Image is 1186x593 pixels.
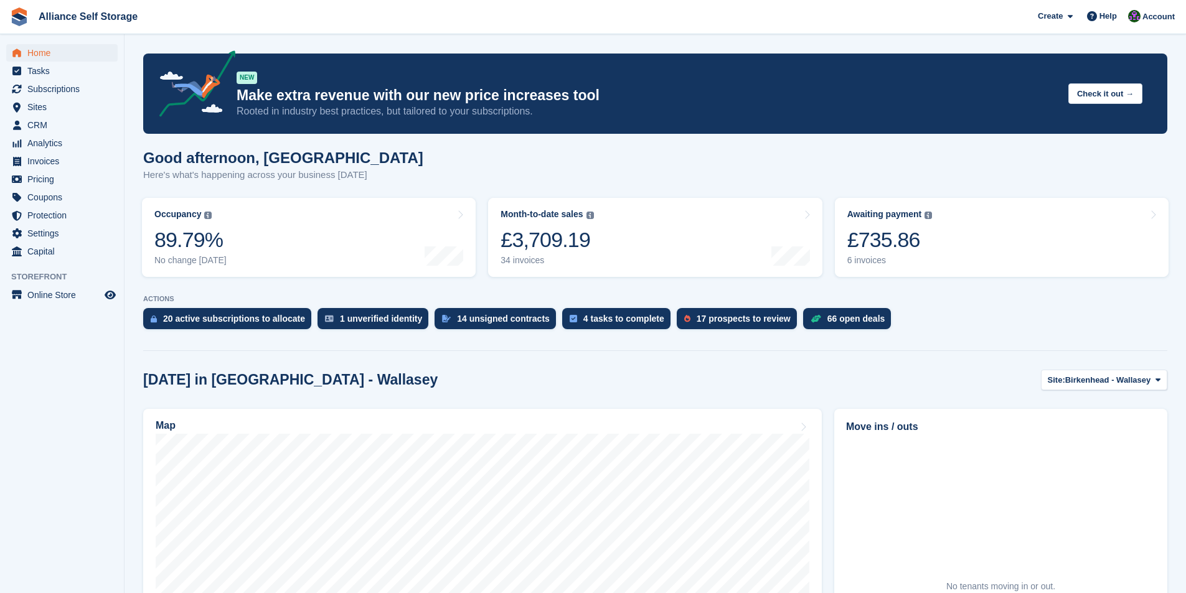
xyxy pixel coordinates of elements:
img: prospect-51fa495bee0391a8d652442698ab0144808aea92771e9ea1ae160a38d050c398.svg [684,315,690,322]
span: Tasks [27,62,102,80]
div: 14 unsigned contracts [457,314,550,324]
div: No tenants moving in or out. [946,580,1055,593]
a: Preview store [103,287,118,302]
img: contract_signature_icon-13c848040528278c33f63329250d36e43548de30e8caae1d1a13099fd9432cc5.svg [442,315,451,322]
div: 6 invoices [847,255,933,266]
a: menu [6,243,118,260]
img: stora-icon-8386f47178a22dfd0bd8f6a31ec36ba5ce8667c1dd55bd0f319d3a0aa187defe.svg [10,7,29,26]
span: Invoices [27,152,102,170]
img: price-adjustments-announcement-icon-8257ccfd72463d97f412b2fc003d46551f7dbcb40ab6d574587a9cd5c0d94... [149,50,236,121]
a: 14 unsigned contracts [435,308,562,335]
span: Analytics [27,134,102,152]
div: Month-to-date sales [501,209,583,220]
h2: [DATE] in [GEOGRAPHIC_DATA] - Wallasey [143,371,438,388]
img: active_subscription_to_allocate_icon-d502201f5373d7db506a760aba3b589e785aa758c864c3986d89f69b8ff3... [151,315,157,323]
div: 89.79% [154,227,227,253]
p: Rooted in industry best practices, but tailored to your subscriptions. [237,105,1058,118]
a: Month-to-date sales £3,709.19 34 invoices [488,198,822,277]
img: icon-info-grey-7440780725fd019a000dd9b08b2336e03edf1995a4989e88bcd33f0948082b44.svg [204,212,212,219]
span: Storefront [11,271,124,283]
div: 17 prospects to review [697,314,791,324]
a: menu [6,189,118,206]
a: menu [6,80,118,98]
span: Account [1142,11,1175,23]
div: 1 unverified identity [340,314,422,324]
a: 17 prospects to review [677,308,803,335]
img: icon-info-grey-7440780725fd019a000dd9b08b2336e03edf1995a4989e88bcd33f0948082b44.svg [925,212,932,219]
a: menu [6,116,118,134]
span: Online Store [27,286,102,304]
div: Awaiting payment [847,209,922,220]
span: Create [1038,10,1063,22]
span: Subscriptions [27,80,102,98]
a: 20 active subscriptions to allocate [143,308,318,335]
a: menu [6,98,118,116]
span: Help [1099,10,1117,22]
span: Capital [27,243,102,260]
div: £3,709.19 [501,227,593,253]
div: 4 tasks to complete [583,314,664,324]
div: 34 invoices [501,255,593,266]
span: Home [27,44,102,62]
a: menu [6,62,118,80]
span: Coupons [27,189,102,206]
a: menu [6,134,118,152]
img: icon-info-grey-7440780725fd019a000dd9b08b2336e03edf1995a4989e88bcd33f0948082b44.svg [586,212,594,219]
a: 66 open deals [803,308,898,335]
p: Make extra revenue with our new price increases tool [237,86,1058,105]
span: Site: [1048,374,1065,386]
a: menu [6,170,118,188]
img: deal-1b604bf984904fb50ccaf53a9ad4b4a5d6e5aea283cecdc64d6e3604feb123c2.svg [811,314,821,323]
a: menu [6,207,118,224]
a: menu [6,152,118,170]
span: Sites [27,98,102,116]
a: 4 tasks to complete [562,308,677,335]
span: Birkenhead - Wallasey [1065,374,1151,386]
a: Awaiting payment £735.86 6 invoices [835,198,1169,277]
p: Here's what's happening across your business [DATE] [143,168,423,182]
div: NEW [237,72,257,84]
span: Settings [27,225,102,242]
a: menu [6,225,118,242]
a: menu [6,44,118,62]
button: Check it out → [1068,83,1142,104]
h1: Good afternoon, [GEOGRAPHIC_DATA] [143,149,423,166]
p: ACTIONS [143,295,1167,303]
div: 66 open deals [827,314,885,324]
a: Alliance Self Storage [34,6,143,27]
h2: Move ins / outs [846,419,1155,434]
span: CRM [27,116,102,134]
div: 20 active subscriptions to allocate [163,314,305,324]
span: Protection [27,207,102,224]
span: Pricing [27,170,102,188]
img: Romilly Norton [1128,10,1141,22]
div: No change [DATE] [154,255,227,266]
a: menu [6,286,118,304]
a: Occupancy 89.79% No change [DATE] [142,198,476,277]
div: Occupancy [154,209,201,220]
button: Site: Birkenhead - Wallasey [1041,370,1167,390]
a: 1 unverified identity [318,308,435,335]
img: task-75834270c22a3079a89374b754ae025e5fb1db73e45f91037f5363f120a921f8.svg [570,315,577,322]
img: verify_identity-adf6edd0f0f0b5bbfe63781bf79b02c33cf7c696d77639b501bdc392416b5a36.svg [325,315,334,322]
div: £735.86 [847,227,933,253]
h2: Map [156,420,176,431]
